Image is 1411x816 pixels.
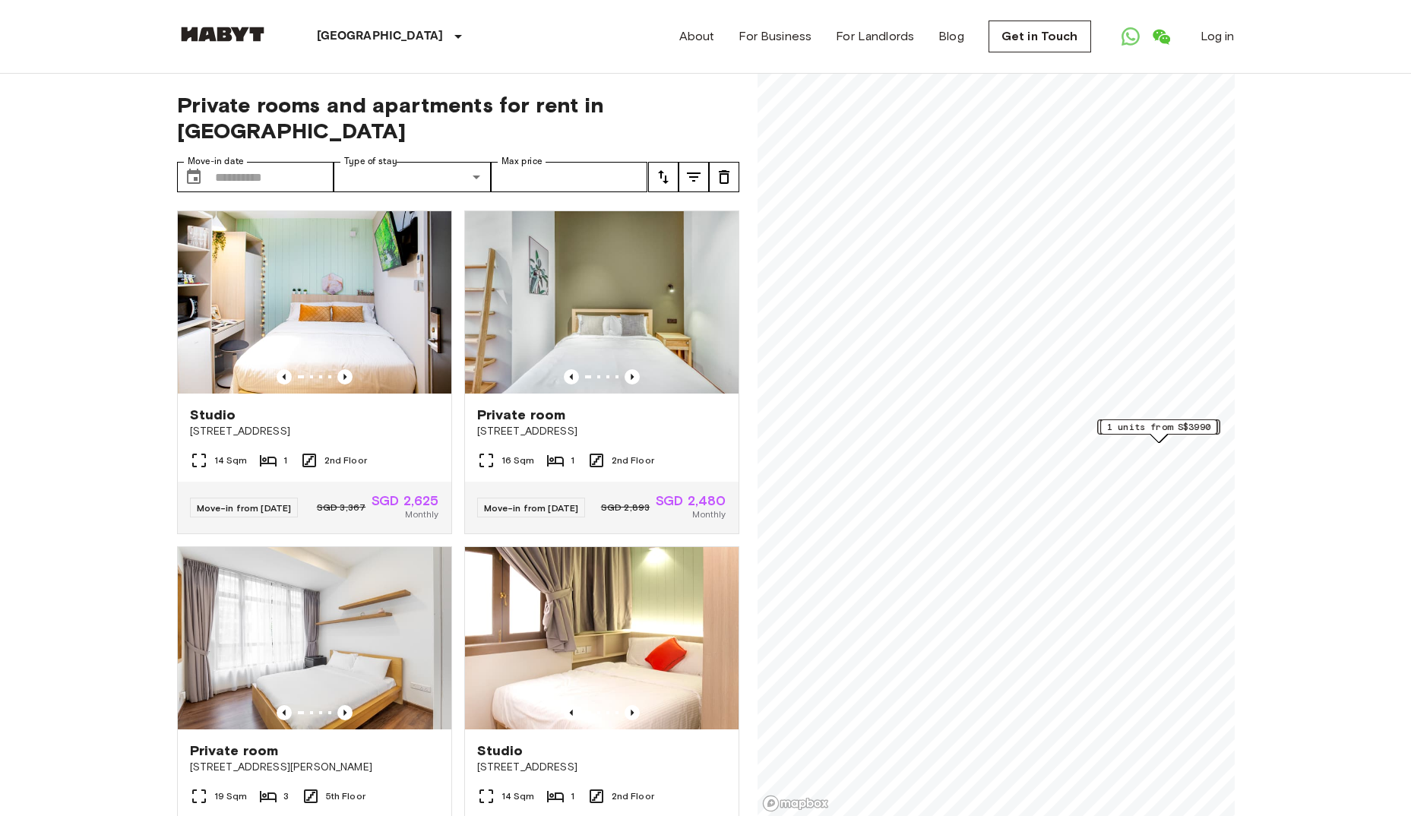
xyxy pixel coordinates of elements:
button: Previous image [337,705,353,720]
div: Map marker [1100,419,1217,443]
button: Previous image [625,369,640,384]
span: 2nd Floor [612,454,654,467]
span: Monthly [692,508,726,521]
p: [GEOGRAPHIC_DATA] [317,27,444,46]
a: About [679,27,715,46]
span: [STREET_ADDRESS] [477,424,726,439]
span: Private room [477,406,566,424]
span: 19 Sqm [214,789,248,803]
button: tune [709,162,739,192]
span: 1 [571,789,574,803]
span: Private rooms and apartments for rent in [GEOGRAPHIC_DATA] [177,92,739,144]
a: Open WhatsApp [1115,21,1146,52]
span: 14 Sqm [214,454,248,467]
img: Marketing picture of unit SG-01-111-002-001 [178,211,451,394]
span: 1 [283,454,287,467]
img: Marketing picture of unit SG-01-111-006-001 [465,547,739,729]
button: Previous image [564,369,579,384]
img: Marketing picture of unit SG-01-003-008-01 [178,547,451,729]
span: Private room [190,742,279,760]
label: Move-in date [188,155,244,168]
span: 3 [283,789,289,803]
span: 2nd Floor [612,789,654,803]
span: 14 Sqm [501,789,535,803]
span: 5th Floor [326,789,365,803]
button: tune [679,162,709,192]
label: Type of stay [344,155,397,168]
span: Studio [477,742,524,760]
button: Previous image [277,705,292,720]
button: Previous image [277,369,292,384]
img: Marketing picture of unit SG-01-021-008-01 [465,211,739,394]
span: 1 [571,454,574,467]
button: Previous image [625,705,640,720]
a: Log in [1201,27,1235,46]
a: For Business [739,27,811,46]
img: Habyt [177,27,268,42]
span: 1 units from S$3990 [1107,420,1210,434]
span: Monthly [405,508,438,521]
span: [STREET_ADDRESS] [477,760,726,775]
label: Max price [501,155,543,168]
div: Map marker [1097,419,1220,443]
span: SGD 2,480 [656,494,726,508]
a: Open WeChat [1146,21,1176,52]
span: SGD 2,625 [372,494,438,508]
span: Studio [190,406,236,424]
span: Move-in from [DATE] [484,502,579,514]
a: Marketing picture of unit SG-01-111-002-001Previous imagePrevious imageStudio[STREET_ADDRESS]14 S... [177,210,452,534]
a: Blog [938,27,964,46]
span: SGD 3,367 [317,501,365,514]
span: Move-in from [DATE] [197,502,292,514]
a: For Landlords [836,27,914,46]
button: Previous image [337,369,353,384]
span: [STREET_ADDRESS] [190,424,439,439]
a: Mapbox logo [762,795,829,812]
button: Previous image [564,705,579,720]
button: tune [648,162,679,192]
a: Get in Touch [989,21,1091,52]
span: [STREET_ADDRESS][PERSON_NAME] [190,760,439,775]
a: Marketing picture of unit SG-01-021-008-01Previous imagePrevious imagePrivate room[STREET_ADDRESS... [464,210,739,534]
span: 16 Sqm [501,454,535,467]
button: Choose date [179,162,209,192]
span: 2nd Floor [324,454,367,467]
span: SGD 2,893 [601,501,650,514]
